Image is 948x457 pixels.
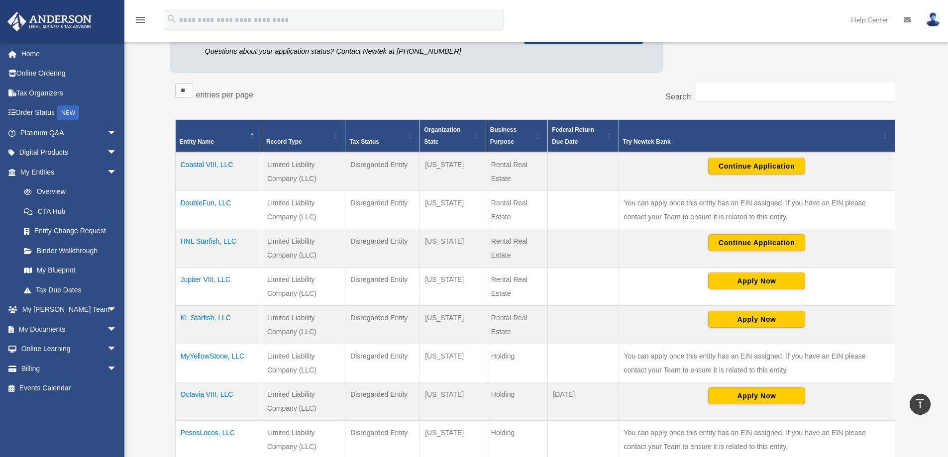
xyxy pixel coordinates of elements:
[4,12,95,31] img: Anderson Advisors Platinum Portal
[262,268,345,306] td: Limited Liability Company (LLC)
[262,306,345,344] td: Limited Liability Company (LLC)
[345,344,420,382] td: Disregarded Entity
[262,344,345,382] td: Limited Liability Company (LLC)
[107,359,127,379] span: arrow_drop_down
[708,311,805,328] button: Apply Now
[107,143,127,163] span: arrow_drop_down
[14,221,127,241] a: Entity Change Request
[345,382,420,421] td: Disregarded Entity
[7,143,132,163] a: Digital Productsarrow_drop_down
[107,339,127,360] span: arrow_drop_down
[914,398,926,410] i: vertical_align_top
[7,300,132,320] a: My [PERSON_NAME] Teamarrow_drop_down
[490,126,517,145] span: Business Purpose
[262,191,345,229] td: Limited Liability Company (LLC)
[7,162,127,182] a: My Entitiesarrow_drop_down
[345,152,420,191] td: Disregarded Entity
[486,191,547,229] td: Rental Real Estate
[665,92,693,101] label: Search:
[134,17,146,26] a: menu
[175,344,262,382] td: MyYellowStone, LLC
[486,152,547,191] td: Rental Real Estate
[7,319,132,339] a: My Documentsarrow_drop_down
[107,123,127,143] span: arrow_drop_down
[486,382,547,421] td: Holding
[7,103,132,123] a: Order StatusNEW
[486,306,547,344] td: Rental Real Estate
[619,120,895,153] th: Try Newtek Bank : Activate to sort
[175,306,262,344] td: KL Starfish, LLC
[420,382,486,421] td: [US_STATE]
[552,126,594,145] span: Federal Return Due Date
[7,64,132,84] a: Online Ordering
[14,201,127,221] a: CTA Hub
[708,234,805,251] button: Continue Application
[420,268,486,306] td: [US_STATE]
[196,91,254,99] label: entries per page
[420,344,486,382] td: [US_STATE]
[548,120,619,153] th: Federal Return Due Date: Activate to sort
[420,152,486,191] td: [US_STATE]
[262,120,345,153] th: Record Type: Activate to sort
[166,13,177,24] i: search
[180,138,214,145] span: Entity Name
[175,382,262,421] td: Octavia VIII, LLC
[175,268,262,306] td: Jupiter VIII, LLC
[175,229,262,268] td: HNL Starfish, LLC
[623,136,880,148] div: Try Newtek Bank
[910,394,931,415] a: vertical_align_top
[262,229,345,268] td: Limited Liability Company (LLC)
[14,280,127,300] a: Tax Due Dates
[175,191,262,229] td: DoubleFun, LLC
[420,306,486,344] td: [US_STATE]
[266,138,302,145] span: Record Type
[107,162,127,183] span: arrow_drop_down
[420,120,486,153] th: Organization State: Activate to sort
[424,126,460,145] span: Organization State
[345,306,420,344] td: Disregarded Entity
[619,344,895,382] td: You can apply once this entity has an EIN assigned. If you have an EIN please contact your Team t...
[14,261,127,280] a: My Blueprint
[420,229,486,268] td: [US_STATE]
[548,382,619,421] td: [DATE]
[14,182,122,202] a: Overview
[420,191,486,229] td: [US_STATE]
[205,45,509,58] p: Questions about your application status? Contact Newtek at [PHONE_NUMBER]
[7,359,132,378] a: Billingarrow_drop_down
[349,138,379,145] span: Tax Status
[107,300,127,320] span: arrow_drop_down
[175,152,262,191] td: Coastal VIII, LLC
[175,120,262,153] th: Entity Name: Activate to invert sorting
[708,273,805,289] button: Apply Now
[57,105,79,120] div: NEW
[7,83,132,103] a: Tax Organizers
[708,387,805,404] button: Apply Now
[486,268,547,306] td: Rental Real Estate
[7,44,132,64] a: Home
[107,319,127,340] span: arrow_drop_down
[7,378,132,398] a: Events Calendar
[134,14,146,26] i: menu
[619,191,895,229] td: You can apply once this entity has an EIN assigned. If you have an EIN please contact your Team t...
[486,120,547,153] th: Business Purpose: Activate to sort
[486,229,547,268] td: Rental Real Estate
[345,268,420,306] td: Disregarded Entity
[7,123,132,143] a: Platinum Q&Aarrow_drop_down
[14,241,127,261] a: Binder Walkthrough
[486,344,547,382] td: Holding
[345,191,420,229] td: Disregarded Entity
[345,120,420,153] th: Tax Status: Activate to sort
[926,12,941,27] img: User Pic
[708,158,805,175] button: Continue Application
[7,339,132,359] a: Online Learningarrow_drop_down
[262,382,345,421] td: Limited Liability Company (LLC)
[345,229,420,268] td: Disregarded Entity
[262,152,345,191] td: Limited Liability Company (LLC)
